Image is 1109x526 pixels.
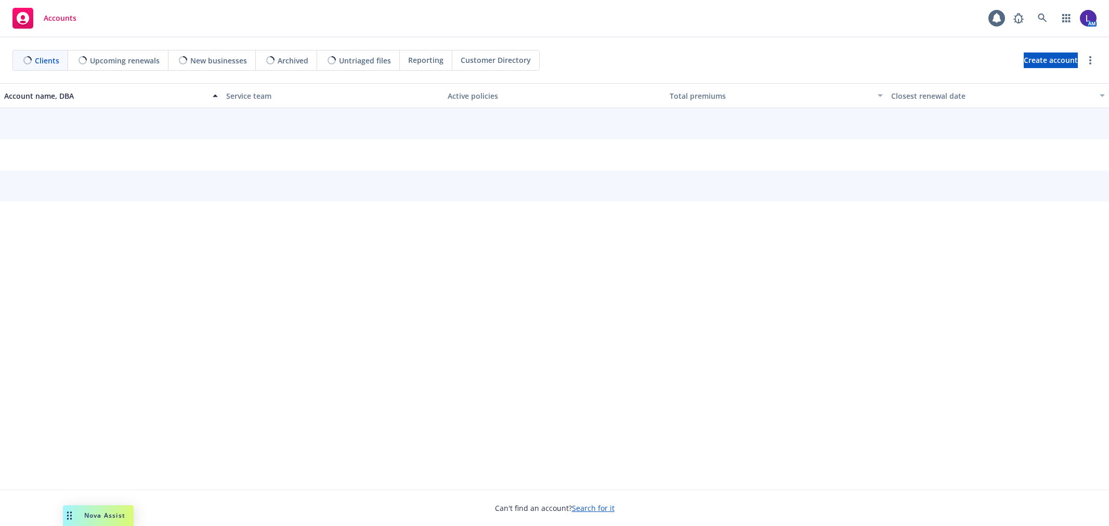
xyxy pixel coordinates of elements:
[887,83,1109,108] button: Closest renewal date
[1008,8,1029,29] a: Report a Bug
[666,83,888,108] button: Total premiums
[222,83,444,108] button: Service team
[670,90,872,101] div: Total premiums
[226,90,440,101] div: Service team
[44,14,76,22] span: Accounts
[339,55,391,66] span: Untriaged files
[4,90,206,101] div: Account name, DBA
[84,511,125,520] span: Nova Assist
[495,503,615,514] span: Can't find an account?
[90,55,160,66] span: Upcoming renewals
[63,505,76,526] div: Drag to move
[1056,8,1077,29] a: Switch app
[443,83,666,108] button: Active policies
[1024,52,1078,68] a: Create account
[1024,50,1078,70] span: Create account
[278,55,308,66] span: Archived
[35,55,59,66] span: Clients
[1032,8,1053,29] a: Search
[461,55,531,65] span: Customer Directory
[63,505,134,526] button: Nova Assist
[8,4,81,33] a: Accounts
[408,55,443,65] span: Reporting
[891,90,1093,101] div: Closest renewal date
[448,90,661,101] div: Active policies
[190,55,247,66] span: New businesses
[1080,10,1097,27] img: photo
[572,503,615,513] a: Search for it
[1084,54,1097,67] a: more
